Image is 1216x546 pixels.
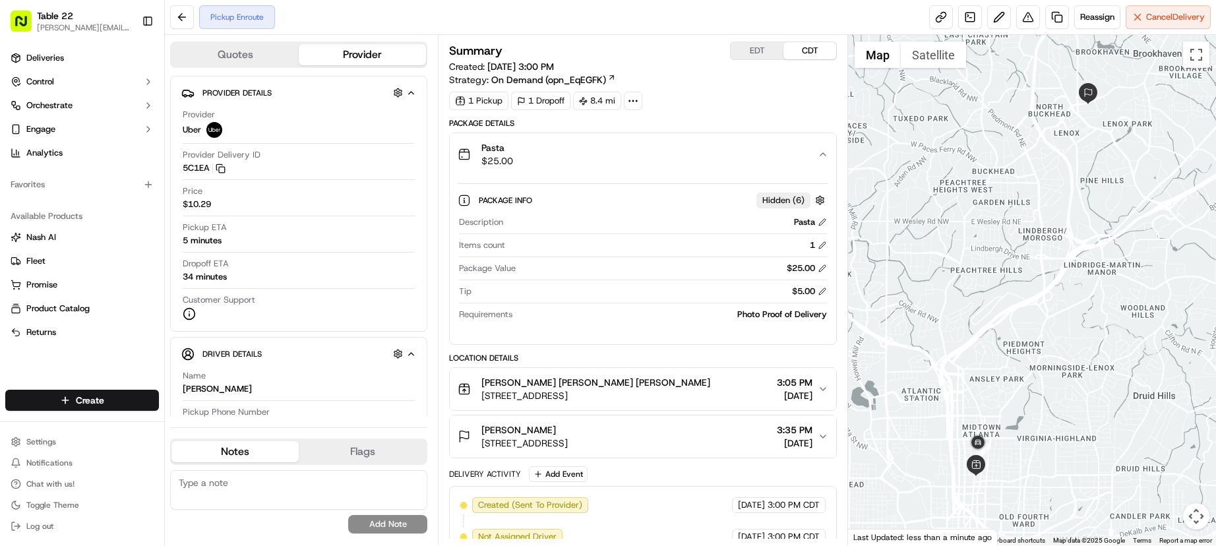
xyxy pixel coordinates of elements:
button: Toggle fullscreen view [1183,42,1209,68]
span: Reassign [1080,11,1114,23]
div: Favorites [5,174,159,195]
span: [DATE] [738,531,765,543]
span: Map data ©2025 Google [1053,537,1125,544]
img: uber-new-logo.jpeg [206,122,222,138]
button: Create [5,390,159,411]
span: • [109,204,114,215]
button: 5C1EA [183,162,226,174]
button: CancelDelivery [1126,5,1211,29]
button: EDT [731,42,783,59]
button: Reassign [1074,5,1120,29]
span: Items count [459,239,505,251]
button: Keyboard shortcuts [988,536,1045,545]
button: [PERSON_NAME][EMAIL_ADDRESS][DOMAIN_NAME] [37,22,131,33]
p: Welcome 👋 [13,53,240,74]
button: Log out [5,517,159,535]
div: $25.00 [787,262,827,274]
div: 8.4 mi [573,92,621,110]
span: Product Catalog [26,303,90,315]
span: Provider Details [202,88,272,98]
span: 3:00 PM CDT [768,531,820,543]
span: Orchestrate [26,100,73,111]
img: Google [851,528,895,545]
input: Got a question? Start typing here... [34,85,237,99]
div: Location Details [449,353,837,363]
button: Returns [5,322,159,343]
a: Powered byPylon [93,291,160,301]
span: Engage [26,123,55,135]
a: Fleet [11,255,154,267]
span: Pickup ETA [183,222,227,233]
button: Notifications [5,454,159,472]
a: Returns [11,326,154,338]
button: Pasta$25.00 [450,133,836,175]
button: See all [204,169,240,185]
button: Show street map [855,42,901,68]
span: [DATE] [738,499,765,511]
a: 📗Knowledge Base [8,254,106,278]
span: API Documentation [125,259,212,272]
span: [DATE] [777,389,812,402]
img: Nash [13,13,40,40]
span: Description [459,216,503,228]
img: 1736555255976-a54dd68f-1ca7-489b-9aae-adbdc363a1c4 [13,126,37,150]
button: Toggle Theme [5,496,159,514]
button: Table 22 [37,9,73,22]
img: 4988371391238_9404d814bf3eb2409008_72.png [28,126,51,150]
button: [PERSON_NAME] [PERSON_NAME] [PERSON_NAME][STREET_ADDRESS]3:05 PM[DATE] [450,368,836,410]
button: Add Event [529,466,588,482]
span: Requirements [459,309,512,320]
button: Promise [5,274,159,295]
button: Notes [171,441,299,462]
span: Control [26,76,54,88]
span: Price [183,185,202,197]
a: Nash AI [11,231,154,243]
button: Flags [299,441,426,462]
span: Analytics [26,147,63,159]
div: Last Updated: less than a minute ago [848,529,998,545]
span: Driver Details [202,349,262,359]
button: Settings [5,433,159,451]
div: Past conversations [13,171,88,182]
span: [PERSON_NAME] [481,423,556,437]
span: Tip [459,286,471,297]
span: 3:35 PM [777,423,812,437]
div: 5 minutes [183,235,222,247]
a: Analytics [5,142,159,164]
div: Pasta [794,216,827,228]
span: Uber [183,124,201,136]
span: Pylon [131,291,160,301]
span: Nash AI [26,231,56,243]
span: Knowledge Base [26,259,101,272]
div: 💻 [111,260,122,271]
span: Chat with us! [26,479,75,489]
span: [DATE] [777,437,812,450]
span: Created: [449,60,554,73]
button: Hidden (6) [756,192,828,208]
span: Created (Sent To Provider) [478,499,582,511]
div: 📗 [13,260,24,271]
span: Returns [26,326,56,338]
div: $5.00 [792,286,827,297]
span: Deliveries [26,52,64,64]
span: Create [76,394,104,407]
a: 💻API Documentation [106,254,217,278]
a: Promise [11,279,154,291]
button: Provider [299,44,426,65]
span: Dropoff ETA [183,258,229,270]
span: Package Info [479,195,535,206]
span: Not Assigned Driver [478,531,557,543]
span: Provider [183,109,215,121]
button: Fleet [5,251,159,272]
div: Package Details [449,118,837,129]
button: Engage [5,119,159,140]
h3: Summary [449,45,502,57]
img: Margarita Capi [13,192,34,213]
button: Orchestrate [5,95,159,116]
span: Provider Delivery ID [183,149,260,161]
span: $10.29 [183,198,211,210]
span: Log out [26,521,53,531]
div: Photo Proof of Delivery [518,309,827,320]
button: Map camera controls [1183,503,1209,530]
